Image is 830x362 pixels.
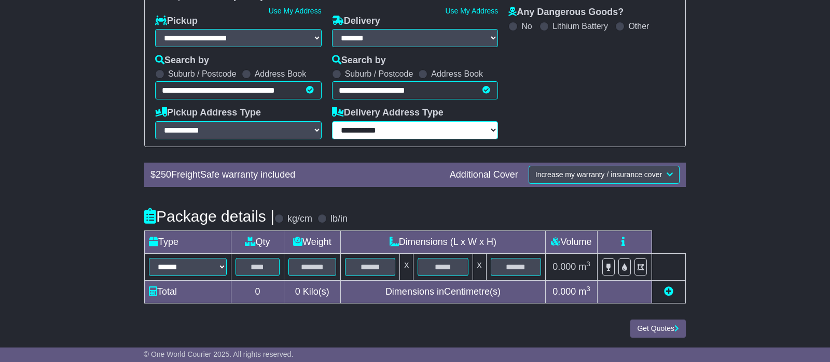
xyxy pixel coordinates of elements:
button: Get Quotes [630,320,686,338]
span: © One World Courier 2025. All rights reserved. [144,350,294,358]
span: m [578,286,590,297]
span: m [578,262,590,272]
td: x [400,253,413,280]
label: Any Dangerous Goods? [508,7,624,18]
h4: Package details | [144,208,274,225]
td: Total [145,280,231,303]
td: x [473,253,486,280]
td: Weight [284,230,340,253]
label: Delivery [332,16,380,27]
label: Other [628,21,649,31]
label: Address Book [255,69,307,79]
sup: 3 [586,260,590,268]
div: $ FreightSafe warranty included [145,169,445,181]
span: 0.000 [552,262,576,272]
a: Add new item [664,286,673,297]
td: Qty [231,230,284,253]
td: Dimensions in Centimetre(s) [340,280,545,303]
label: kg/cm [287,213,312,225]
td: Kilo(s) [284,280,340,303]
label: Address Book [431,69,483,79]
label: Search by [332,55,386,66]
td: Volume [545,230,597,253]
sup: 3 [586,285,590,293]
label: Lithium Battery [552,21,608,31]
button: Increase my warranty / insurance cover [529,166,680,184]
span: Increase my warranty / insurance cover [535,170,662,179]
label: Suburb / Postcode [345,69,413,79]
span: 250 [156,169,171,180]
td: 0 [231,280,284,303]
div: Additional Cover [445,169,523,181]
label: Pickup Address Type [155,107,261,119]
label: Search by [155,55,209,66]
td: Type [145,230,231,253]
label: lb/in [330,213,348,225]
span: 0.000 [552,286,576,297]
td: Dimensions (L x W x H) [340,230,545,253]
label: Delivery Address Type [332,107,444,119]
label: Pickup [155,16,198,27]
label: No [521,21,532,31]
a: Use My Address [269,7,322,15]
a: Use My Address [445,7,498,15]
span: 0 [295,286,300,297]
label: Suburb / Postcode [168,69,237,79]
